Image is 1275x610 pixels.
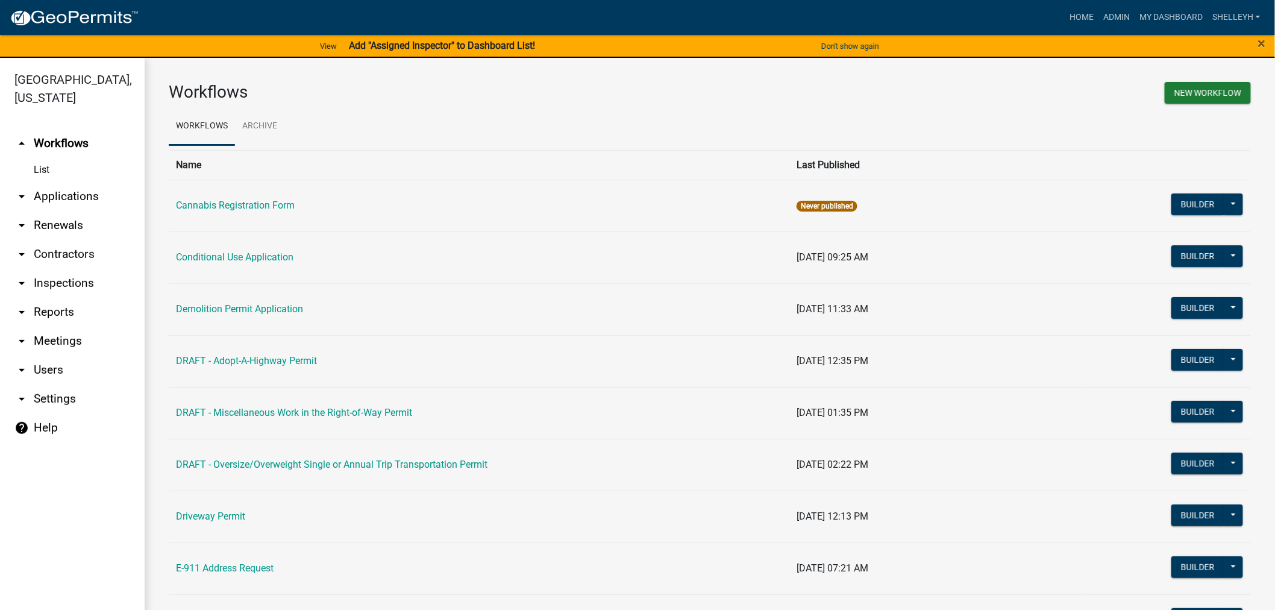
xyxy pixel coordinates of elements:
[349,40,535,51] strong: Add "Assigned Inspector" to Dashboard List!
[14,218,29,233] i: arrow_drop_down
[789,150,1085,180] th: Last Published
[797,303,868,315] span: [DATE] 11:33 AM
[315,36,342,56] a: View
[1098,6,1135,29] a: Admin
[797,511,868,522] span: [DATE] 12:13 PM
[1258,35,1266,52] span: ×
[1258,36,1266,51] button: Close
[1171,245,1224,267] button: Builder
[797,355,868,366] span: [DATE] 12:35 PM
[797,251,868,263] span: [DATE] 09:25 AM
[176,407,412,418] a: DRAFT - Miscellaneous Work in the Right-of-Way Permit
[1171,556,1224,578] button: Builder
[1165,82,1251,104] button: New Workflow
[797,407,868,418] span: [DATE] 01:35 PM
[176,303,303,315] a: Demolition Permit Application
[1171,193,1224,215] button: Builder
[797,459,868,470] span: [DATE] 02:22 PM
[14,392,29,406] i: arrow_drop_down
[176,511,245,522] a: Driveway Permit
[14,247,29,262] i: arrow_drop_down
[1171,505,1224,526] button: Builder
[14,189,29,204] i: arrow_drop_down
[816,36,884,56] button: Don't show again
[14,363,29,377] i: arrow_drop_down
[169,82,701,102] h3: Workflows
[1171,453,1224,474] button: Builder
[1171,349,1224,371] button: Builder
[1171,401,1224,423] button: Builder
[176,200,295,211] a: Cannabis Registration Form
[176,251,293,263] a: Conditional Use Application
[1208,6,1265,29] a: shelleyh
[169,107,235,146] a: Workflows
[1135,6,1208,29] a: My Dashboard
[169,150,789,180] th: Name
[235,107,284,146] a: Archive
[1065,6,1098,29] a: Home
[176,355,317,366] a: DRAFT - Adopt-A-Highway Permit
[14,305,29,319] i: arrow_drop_down
[176,562,274,574] a: E-911 Address Request
[797,562,868,574] span: [DATE] 07:21 AM
[14,334,29,348] i: arrow_drop_down
[176,459,487,470] a: DRAFT - Oversize/Overweight Single or Annual Trip Transportation Permit
[14,276,29,291] i: arrow_drop_down
[1171,297,1224,319] button: Builder
[14,421,29,435] i: help
[14,136,29,151] i: arrow_drop_up
[797,201,857,212] span: Never published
